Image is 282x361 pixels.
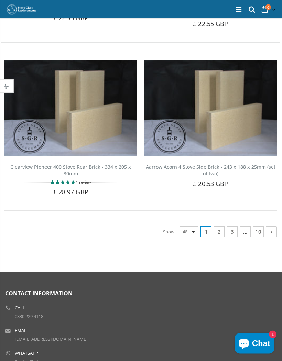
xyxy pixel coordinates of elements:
[15,329,28,333] b: Email
[53,14,88,22] span: £ 22.35 GBP
[214,227,225,238] a: 2
[51,180,76,185] span: 5.00 stars
[240,227,251,238] span: …
[15,351,38,356] b: WhatsApp
[15,314,43,320] a: 0330 229 4118
[53,188,88,196] span: £ 28.97 GBP
[259,3,277,17] a: 0
[265,4,271,10] span: 0
[193,20,228,28] span: £ 22.55 GBP
[232,333,276,355] inbox-online-store-chat: Shopify online store chat
[227,227,238,238] a: 3
[253,227,264,238] a: 10
[236,5,241,14] a: Menu
[76,180,91,185] span: 1 review
[15,306,25,310] b: Call
[193,180,228,188] span: £ 20.53 GBP
[144,60,277,156] img: Aarrow Acorn 4 Stove Side Brick
[10,164,131,177] a: Clearview Pioneer 400 Stove Rear Brick - 334 x 205 x 30mm
[163,227,175,238] span: Show:
[4,60,137,156] img: Aarrow Ecoburn side fire brick (set of 2)
[5,290,73,297] span: Contact Information
[6,4,37,15] img: Stove Glass Replacement
[146,164,275,177] a: Aarrow Acorn 4 Stove Side Brick - 243 x 188 x 25mm (set of two)
[200,227,211,238] span: 1
[15,336,87,342] a: [EMAIL_ADDRESS][DOMAIN_NAME]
